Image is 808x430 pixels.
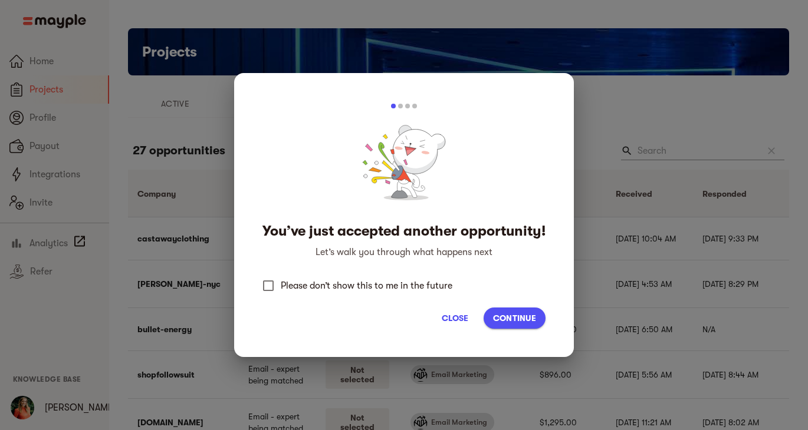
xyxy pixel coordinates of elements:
p: Let’s walk you through what happens next [316,245,492,259]
button: Close [436,307,474,329]
h5: You’ve just accepted another opportunity! [262,221,546,240]
span: Close [441,311,469,325]
button: Continue [484,307,546,329]
span: Continue [493,311,536,325]
span: Please don’t show this to me in the future [281,279,452,293]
